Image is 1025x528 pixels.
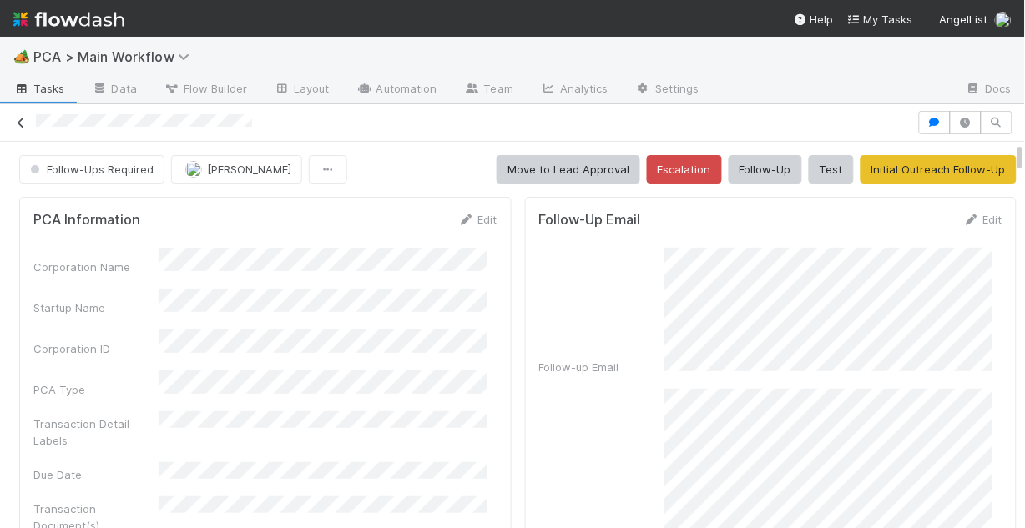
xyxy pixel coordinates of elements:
[27,163,154,176] span: Follow-Ups Required
[794,11,834,28] div: Help
[952,77,1025,103] a: Docs
[539,359,664,375] div: Follow-up Email
[539,212,641,229] h5: Follow-Up Email
[451,77,527,103] a: Team
[343,77,451,103] a: Automation
[33,340,159,357] div: Corporation ID
[185,161,202,178] img: avatar_cd4e5e5e-3003-49e5-bc76-fd776f359de9.png
[33,466,159,483] div: Due Date
[33,48,198,65] span: PCA > Main Workflow
[13,5,124,33] img: logo-inverted-e16ddd16eac7371096b0.svg
[33,212,140,229] h5: PCA Information
[260,77,343,103] a: Layout
[527,77,622,103] a: Analytics
[33,259,159,275] div: Corporation Name
[963,213,1002,226] a: Edit
[847,13,913,26] span: My Tasks
[622,77,713,103] a: Settings
[13,49,30,63] span: 🏕️
[13,80,65,97] span: Tasks
[847,11,913,28] a: My Tasks
[861,155,1017,184] button: Initial Outreach Follow-Up
[150,77,260,103] a: Flow Builder
[940,13,988,26] span: AngelList
[497,155,640,184] button: Move to Lead Approval
[995,12,1012,28] img: avatar_1c530150-f9f0-4fb8-9f5d-006d570d4582.png
[458,213,497,226] a: Edit
[33,415,159,449] div: Transaction Detail Labels
[33,299,159,316] div: Startup Name
[33,381,159,398] div: PCA Type
[647,155,722,184] button: Escalation
[78,77,150,103] a: Data
[729,155,802,184] button: Follow-Up
[164,80,247,97] span: Flow Builder
[207,163,291,176] span: [PERSON_NAME]
[809,155,854,184] button: Test
[19,155,164,184] button: Follow-Ups Required
[171,155,302,184] button: [PERSON_NAME]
